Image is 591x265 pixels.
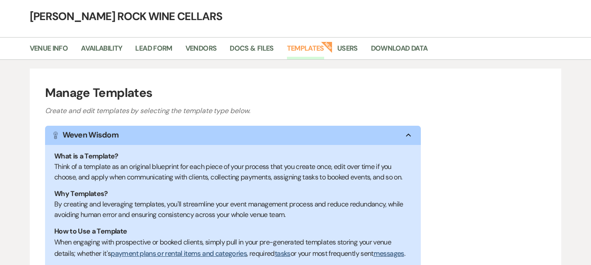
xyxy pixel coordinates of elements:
[374,249,404,258] a: messages
[230,43,273,59] a: Docs & Files
[30,43,68,59] a: Venue Info
[371,43,428,59] a: Download Data
[54,199,412,220] div: By creating and leveraging templates, you'll streamline your event management process and reduce ...
[111,249,247,258] a: payment plans or rental items and categories
[275,249,290,258] a: tasks
[185,43,217,59] a: Vendors
[287,43,324,59] a: Templates
[54,226,412,237] h1: How to Use a Template
[135,43,172,59] a: Lead Form
[45,106,546,116] h3: Create and edit templates by selecting the template type below.
[337,43,358,59] a: Users
[45,126,421,145] button: Weven Wisdom
[321,41,333,53] strong: New
[45,84,546,102] h1: Manage Templates
[63,129,119,141] h1: Weven Wisdom
[54,151,412,162] h1: What is a Template?
[54,162,412,182] div: Think of a template as an original blueprint for each piece of your process that you create once,...
[54,237,412,259] p: When engaging with prospective or booked clients, simply pull in your pre-generated templates sto...
[81,43,122,59] a: Availability
[54,189,412,199] h1: Why Templates?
